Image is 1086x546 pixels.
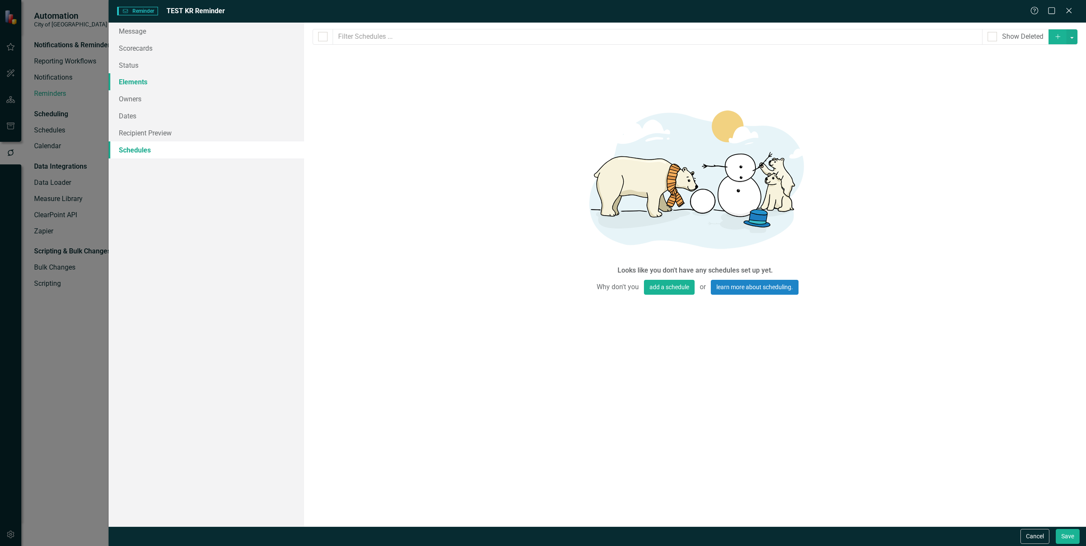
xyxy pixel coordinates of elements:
a: Owners [109,90,304,107]
a: Scorecards [109,40,304,57]
img: Getting started [567,93,823,264]
a: Recipient Preview [109,124,304,141]
div: Looks like you don't have any schedules set up yet. [618,266,773,276]
a: Schedules [109,141,304,158]
input: Filter Schedules ... [333,29,983,45]
span: Reminder [117,7,158,15]
button: Save [1056,529,1080,544]
a: Message [109,23,304,40]
button: add a schedule [644,280,695,295]
a: Status [109,57,304,74]
div: Show Deleted [1002,32,1043,42]
span: TEST KR Reminder [167,7,225,15]
span: or [695,280,711,295]
a: Dates [109,107,304,124]
span: Why don't you [592,280,644,295]
a: learn more about scheduling. [711,280,799,295]
button: Cancel [1020,529,1049,544]
a: Elements [109,73,304,90]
